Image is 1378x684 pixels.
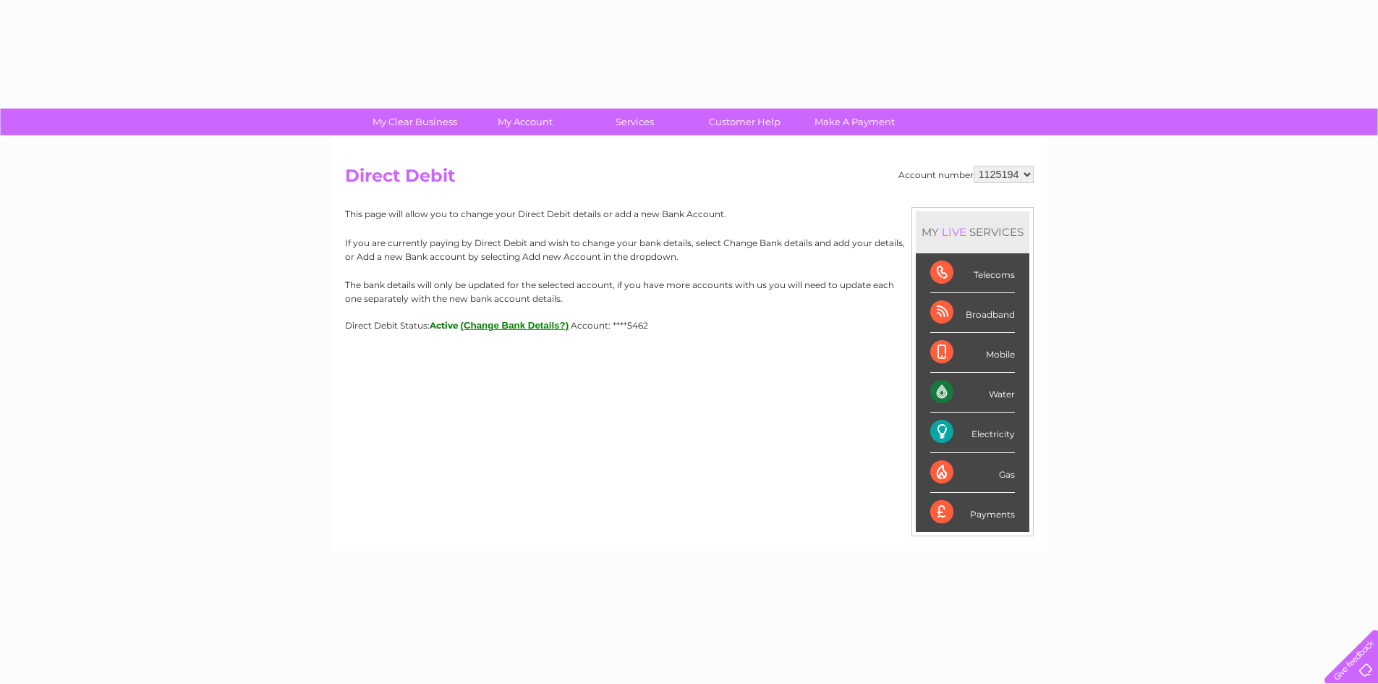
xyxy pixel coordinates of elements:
[939,225,969,239] div: LIVE
[345,207,1034,221] p: This page will allow you to change your Direct Debit details or add a new Bank Account.
[461,320,569,331] button: (Change Bank Details?)
[930,493,1015,532] div: Payments
[575,109,694,135] a: Services
[930,333,1015,373] div: Mobile
[430,320,459,331] span: Active
[916,211,1029,253] div: MY SERVICES
[345,320,1034,331] div: Direct Debit Status:
[465,109,584,135] a: My Account
[930,293,1015,333] div: Broadband
[345,166,1034,193] h2: Direct Debit
[898,166,1034,183] div: Account number
[355,109,475,135] a: My Clear Business
[930,413,1015,452] div: Electricity
[795,109,914,135] a: Make A Payment
[345,278,1034,305] p: The bank details will only be updated for the selected account, if you have more accounts with us...
[345,236,1034,263] p: If you are currently paying by Direct Debit and wish to change your bank details, select Change B...
[685,109,804,135] a: Customer Help
[930,253,1015,293] div: Telecoms
[930,453,1015,493] div: Gas
[930,373,1015,413] div: Water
